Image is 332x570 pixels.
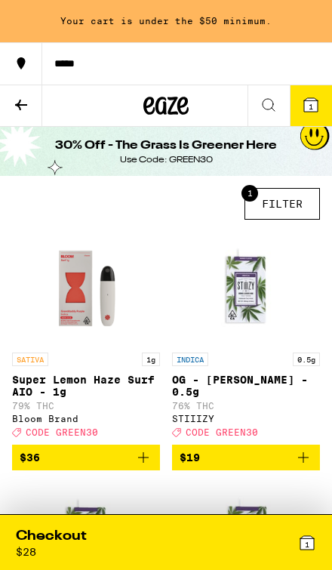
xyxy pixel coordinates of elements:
[12,353,48,366] p: SATIVA
[290,85,332,126] button: 1
[26,427,98,437] span: CODE GREEN30
[16,546,36,558] div: $ 28
[305,540,309,549] span: 1
[12,401,160,411] p: 79% THC
[293,353,320,366] p: 0.5g
[16,527,87,546] div: Checkout
[12,414,160,424] div: Bloom Brand
[309,102,313,111] span: 1
[55,137,277,154] h1: 30% Off - The Grass Is Greener Here
[241,185,258,202] div: 1
[142,353,160,366] p: 1g
[186,427,258,437] span: CODE GREEN30
[172,414,320,424] div: STIIIZY
[172,232,320,445] a: Open page for OG - King Louis XIII - 0.5g from STIIIZY
[180,451,200,464] span: $19
[244,188,320,220] button: 1FILTER
[172,445,320,470] button: Add to bag
[189,232,303,345] img: STIIIZY - OG - King Louis XIII - 0.5g
[172,401,320,411] p: 76% THC
[172,353,208,366] p: INDICA
[105,154,228,166] div: Use Code: GREEN30
[20,451,40,464] span: $36
[12,445,160,470] button: Add to bag
[172,374,320,398] p: OG - [PERSON_NAME] - 0.5g
[11,11,124,26] span: Hi. Need any help?
[12,232,160,445] a: Open page for Super Lemon Haze Surf AIO - 1g from Bloom Brand
[29,232,143,345] img: Bloom Brand - Super Lemon Haze Surf AIO - 1g
[12,374,160,398] p: Super Lemon Haze Surf AIO - 1g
